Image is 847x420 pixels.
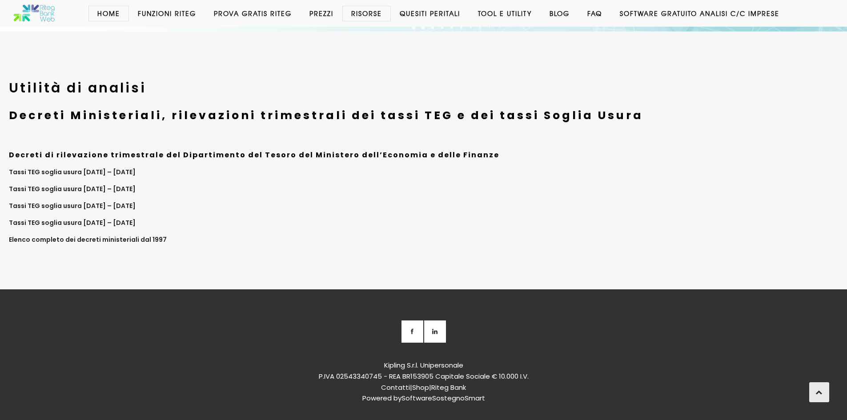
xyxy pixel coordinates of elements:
img: Software anatocismo e usura bancaria [13,4,56,22]
a: Tool e Utility [469,9,541,18]
a: Faq [578,9,611,18]
a: Tassi TEG soglia usura [DATE] – [DATE] [9,218,136,227]
a: LinkedIN [424,320,446,343]
a: Facebook [401,320,423,343]
a: Quesiti Peritali [391,9,469,18]
a: SoftwareSostegnoSmart [401,393,485,403]
strong: Decreti di rilevazione trimestrale del Dipartimento del Tesoro del Ministero dell’Economia e dell... [9,150,499,160]
a: Software GRATUITO analisi c/c imprese [611,9,788,18]
a: Tassi TEG soglia usura [DATE] – [DATE] [9,168,136,176]
a: Tassi TEG soglia usura [DATE] – [DATE] [9,184,136,193]
a: Risorse [342,9,391,18]
a: Elenco completo dei decreti ministeriali dal 1997 [9,235,167,244]
a: Prova Gratis Riteg [205,9,301,18]
a: Home [88,9,129,18]
h2: Utilità di analisi [9,76,829,100]
div: Kipling S.r.l. Unipersonale P.IVA 02543340745 - REA BR153905 Capitale Sociale € 10.000 I.V. | | P... [161,360,686,418]
a: Funzioni Riteg [129,9,205,18]
a: Prezzi [301,9,342,18]
a: Riteg Bank [431,383,466,392]
a: Shop [412,383,429,392]
strong: Decreti Ministeriali, rilevazioni trimestrali dei tassi TEG e dei tassi Soglia Usura [9,108,643,123]
a: Contatti [381,383,410,392]
a: Blog [541,9,578,18]
a: Tassi TEG soglia usura [DATE] – [DATE] [9,201,136,210]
